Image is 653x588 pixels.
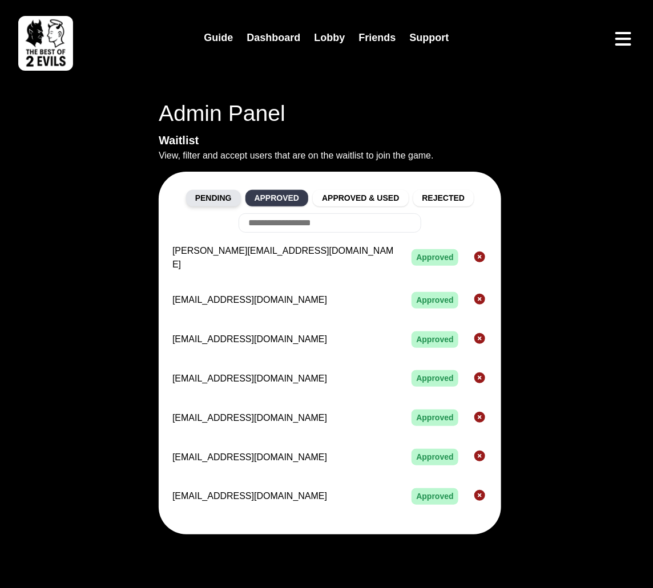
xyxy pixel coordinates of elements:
span: [EMAIL_ADDRESS][DOMAIN_NAME] [172,489,398,503]
span: [EMAIL_ADDRESS][DOMAIN_NAME] [172,332,398,346]
button: Approved & Used [313,190,408,206]
button: Reject [472,368,487,390]
span: Approved [412,488,458,505]
span: Approved [412,249,458,266]
span: Approved [412,331,458,348]
button: Open menu [612,27,635,50]
span: Approved [412,449,458,465]
button: Reject [472,290,487,311]
a: Guide [197,26,240,50]
img: best of 2 evils logo [18,16,73,71]
span: [EMAIL_ADDRESS][DOMAIN_NAME] [172,293,398,307]
h1: Admin Panel [152,100,501,127]
h3: Waitlist [159,132,501,149]
span: [EMAIL_ADDRESS][DOMAIN_NAME] [172,411,398,425]
button: Reject [472,407,487,428]
button: Rejected [413,190,474,206]
span: Approved [412,409,458,426]
a: Lobby [308,26,352,50]
button: Reject [472,447,487,468]
a: Support [403,26,456,50]
button: Approved [245,190,309,206]
button: Pending [186,190,241,206]
span: Approved [412,292,458,309]
a: Friends [352,26,403,50]
span: [EMAIL_ADDRESS][DOMAIN_NAME] [172,451,398,464]
button: Reject [472,329,487,350]
a: Dashboard [240,26,307,50]
span: Approved [412,370,458,387]
p: View, filter and accept users that are on the waitlist to join the game. [159,149,501,163]
button: Reject [472,248,487,269]
button: Reject [472,486,487,507]
span: [EMAIL_ADDRESS][DOMAIN_NAME] [172,372,398,386]
span: [PERSON_NAME][EMAIL_ADDRESS][DOMAIN_NAME] [172,244,398,271]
